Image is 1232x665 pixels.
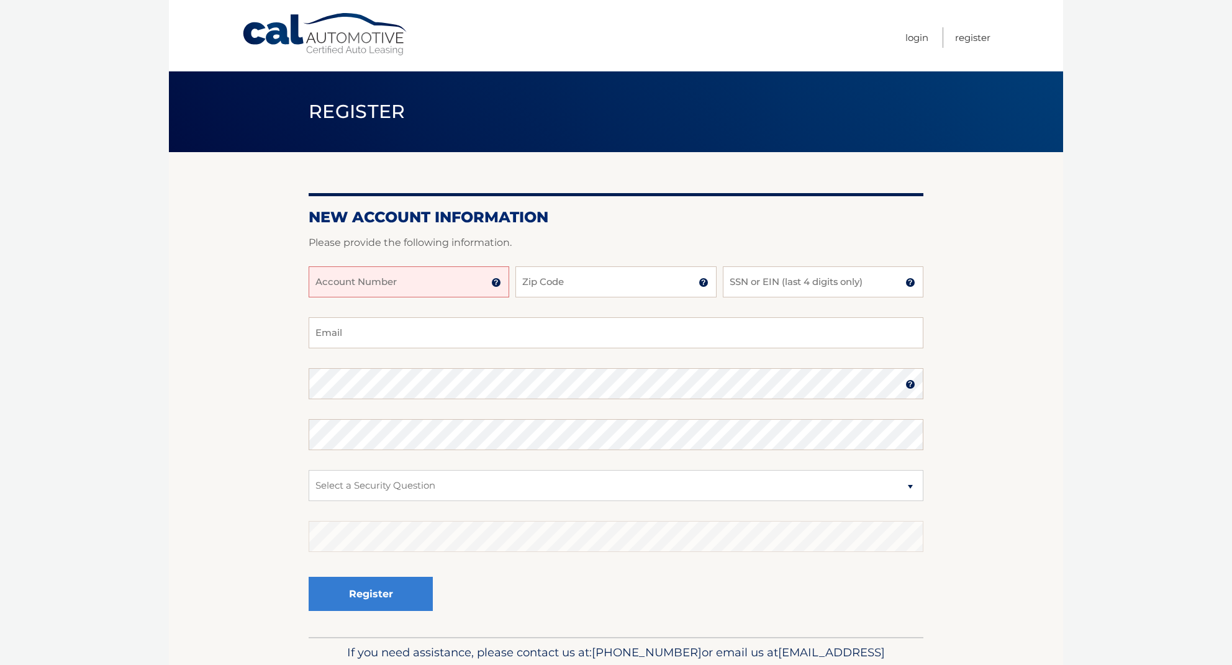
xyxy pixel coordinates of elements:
[309,208,923,227] h2: New Account Information
[955,27,990,48] a: Register
[309,234,923,251] p: Please provide the following information.
[309,100,405,123] span: Register
[592,645,702,659] span: [PHONE_NUMBER]
[723,266,923,297] input: SSN or EIN (last 4 digits only)
[905,27,928,48] a: Login
[309,577,433,611] button: Register
[491,278,501,287] img: tooltip.svg
[515,266,716,297] input: Zip Code
[905,379,915,389] img: tooltip.svg
[905,278,915,287] img: tooltip.svg
[699,278,709,287] img: tooltip.svg
[242,12,409,57] a: Cal Automotive
[309,266,509,297] input: Account Number
[309,317,923,348] input: Email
